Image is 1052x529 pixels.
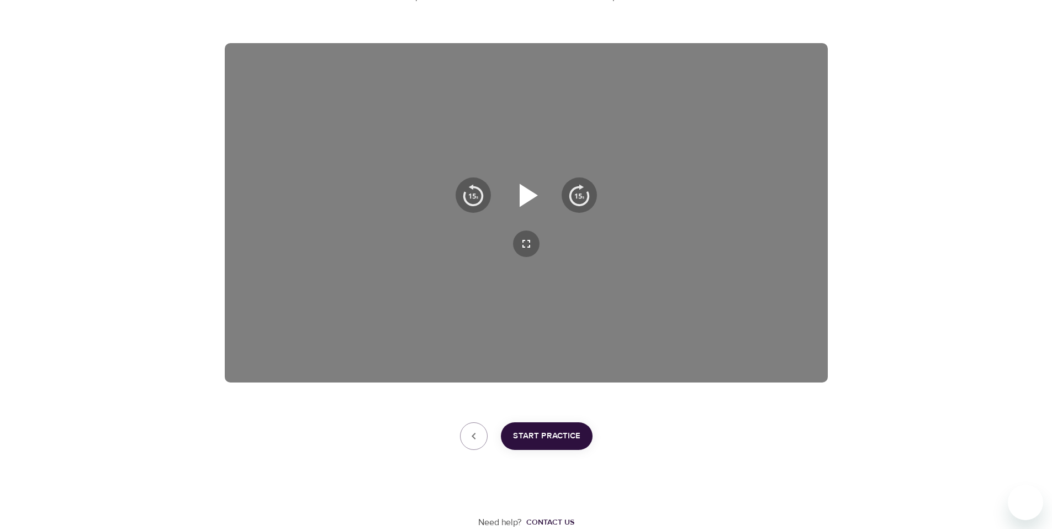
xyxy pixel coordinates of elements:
span: Start Practice [513,429,580,443]
a: Contact us [522,517,574,528]
iframe: Button to launch messaging window [1008,485,1043,520]
p: Need help? [478,516,522,529]
img: 15s_prev.svg [462,184,484,206]
img: 15s_next.svg [568,184,590,206]
button: Start Practice [501,422,593,450]
div: Contact us [526,517,574,528]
